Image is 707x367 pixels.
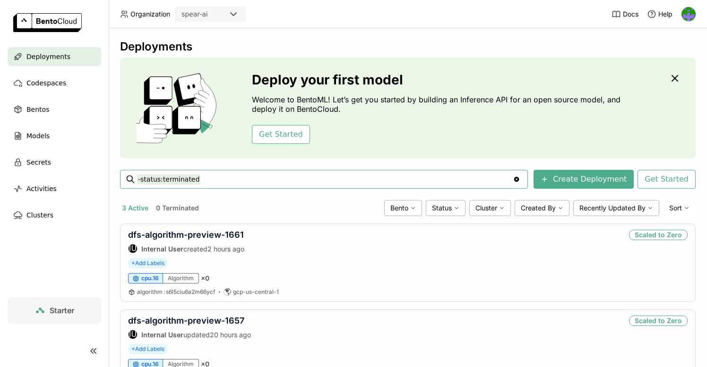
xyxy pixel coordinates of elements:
[209,10,210,19] input: Selected spear-ai.
[513,175,520,183] svg: Clear value
[141,275,159,282] span: cpu.16
[201,274,209,283] span: × 0
[8,74,101,92] a: Codespaces
[233,288,279,296] span: gcp-us-central-1
[137,172,513,187] input: Search
[252,125,310,144] button: Get Started
[8,153,101,172] a: Secrets
[154,202,201,214] button: 0 Terminated
[658,10,673,18] span: Help
[128,344,168,354] span: +Add Labels
[128,330,138,339] div: Internal User
[128,244,244,253] div: created
[26,209,53,221] span: Clusters
[210,331,251,339] span: 20 hours ago
[534,170,634,189] button: Create Deployment
[128,316,244,325] a: dfs-algorithm-preview-1657
[26,130,50,142] span: Models
[50,306,74,315] span: Starter
[26,51,70,62] span: Deployments
[252,95,625,114] p: Welcome to BentoML! Let’s get you started by building an Inference API for an open source model, ...
[163,273,199,284] div: Algorithm
[120,202,150,214] button: 3 Active
[26,77,66,89] span: Codespaces
[207,245,244,253] span: 2 hours ago
[629,316,688,326] div: Scaled to Zero
[128,73,229,143] img: cover onboarding
[638,170,696,189] button: Get Started
[128,244,138,253] div: Internal User
[137,288,215,296] a: algorithm:s6l5ciu6a2m66ycf
[252,72,625,87] h3: Deploy your first model
[128,330,251,339] div: updated
[8,206,101,225] a: Clusters
[129,244,137,253] div: IU
[8,47,101,66] a: Deployments
[8,179,101,198] a: Activities
[128,258,168,268] span: +Add Labels
[573,200,659,216] div: Recently Updated By
[129,330,137,339] div: IU
[629,230,688,240] div: Scaled to Zero
[475,204,497,212] span: Cluster
[647,9,673,19] div: Help
[384,200,422,216] div: Bento
[521,204,556,212] span: Created By
[681,7,696,21] img: Joseph Obeid
[128,230,244,240] a: dfs-algorithm-preview-1661
[469,200,511,216] div: Cluster
[130,10,170,18] span: Organization
[623,10,638,18] span: Docs
[120,40,696,54] div: Deployments
[137,288,215,295] span: algorithm s6l5ciu6a2m66ycf
[164,288,165,295] span: :
[432,204,452,212] span: Status
[13,13,82,32] img: logo
[612,9,638,19] a: Docs
[26,157,51,168] span: Secrets
[26,104,49,115] span: Bentos
[390,204,408,212] span: Bento
[141,245,183,253] strong: Internal User
[8,100,101,119] a: Bentos
[663,200,696,216] div: Sort
[669,204,682,212] span: Sort
[579,204,646,212] span: Recently Updated By
[426,200,466,216] div: Status
[8,126,101,145] a: Models
[181,9,208,19] div: spear-ai
[515,200,569,216] div: Created By
[26,183,57,194] span: Activities
[8,297,101,324] a: Starter
[141,331,183,339] strong: Internal User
